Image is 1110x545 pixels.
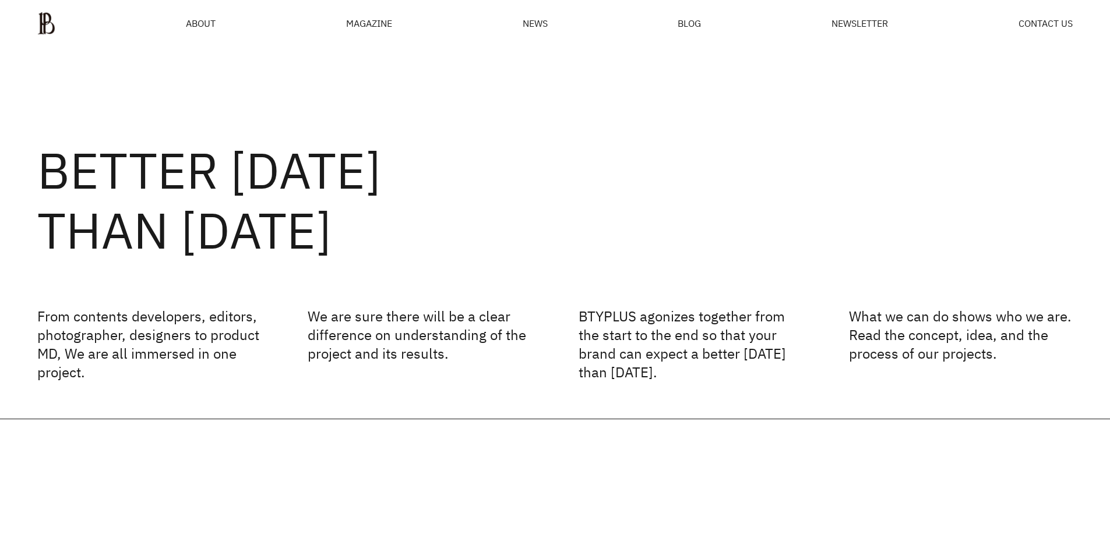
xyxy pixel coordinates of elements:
h2: BETTER [DATE] THAN [DATE] [37,140,1073,260]
p: What we can do shows who we are. Read the concept, idea, and the process of our projects. [849,307,1073,381]
a: BLOG [678,19,701,28]
a: CONTACT US [1019,19,1073,28]
p: BTYPLUS agonizes together from the start to the end so that your brand can expect a better [DATE]... [579,307,802,381]
a: NEWSLETTER [831,19,888,28]
p: From contents developers, editors, photographer, designers to product MD, We are all immersed in ... [37,307,261,381]
div: MAGAZINE [346,19,392,28]
a: ABOUT [186,19,216,28]
img: ba379d5522eb3.png [37,12,55,35]
p: We are sure there will be a clear difference on understanding of the project and its results. [308,307,531,381]
a: NEWS [523,19,548,28]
